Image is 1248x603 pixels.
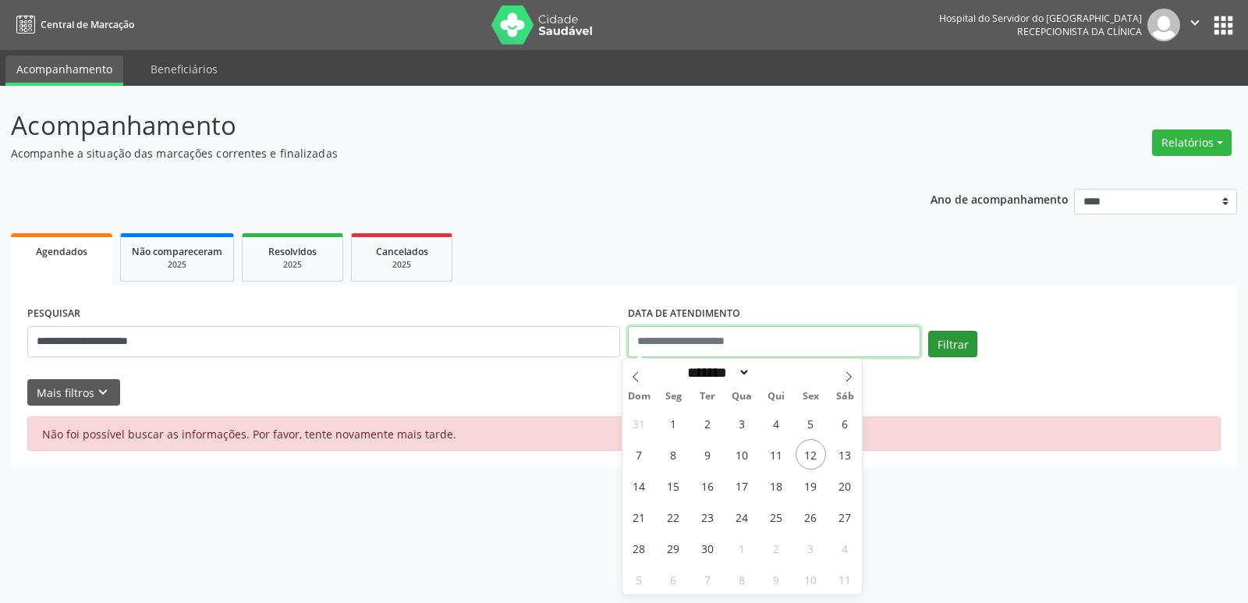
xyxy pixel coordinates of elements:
[796,408,826,438] span: Setembro 5, 2025
[830,439,860,470] span: Setembro 13, 2025
[624,502,654,532] span: Setembro 21, 2025
[624,470,654,501] span: Setembro 14, 2025
[727,408,757,438] span: Setembro 3, 2025
[761,470,792,501] span: Setembro 18, 2025
[761,439,792,470] span: Setembro 11, 2025
[658,439,689,470] span: Setembro 8, 2025
[693,533,723,563] span: Setembro 30, 2025
[253,259,331,271] div: 2025
[796,470,826,501] span: Setembro 19, 2025
[727,564,757,594] span: Outubro 8, 2025
[759,392,793,402] span: Qui
[94,384,112,401] i: keyboard_arrow_down
[27,379,120,406] button: Mais filtroskeyboard_arrow_down
[1186,14,1204,31] i: 
[693,439,723,470] span: Setembro 9, 2025
[658,564,689,594] span: Outubro 6, 2025
[1210,12,1237,39] button: apps
[830,564,860,594] span: Outubro 11, 2025
[132,245,222,258] span: Não compareceram
[682,364,751,381] select: Month
[725,392,759,402] span: Qua
[624,439,654,470] span: Setembro 7, 2025
[11,145,869,161] p: Acompanhe a situação das marcações correntes e finalizadas
[796,533,826,563] span: Outubro 3, 2025
[658,502,689,532] span: Setembro 22, 2025
[363,259,441,271] div: 2025
[41,18,134,31] span: Central de Marcação
[727,533,757,563] span: Outubro 1, 2025
[5,55,123,86] a: Acompanhamento
[36,245,87,258] span: Agendados
[624,564,654,594] span: Outubro 5, 2025
[939,12,1142,25] div: Hospital do Servidor do [GEOGRAPHIC_DATA]
[1017,25,1142,38] span: Recepcionista da clínica
[693,470,723,501] span: Setembro 16, 2025
[27,417,1221,451] div: Não foi possível buscar as informações. Por favor, tente novamente mais tarde.
[140,55,229,83] a: Beneficiários
[796,502,826,532] span: Setembro 26, 2025
[796,439,826,470] span: Setembro 12, 2025
[830,533,860,563] span: Outubro 4, 2025
[761,408,792,438] span: Setembro 4, 2025
[761,533,792,563] span: Outubro 2, 2025
[727,470,757,501] span: Setembro 17, 2025
[628,302,740,326] label: DATA DE ATENDIMENTO
[268,245,317,258] span: Resolvidos
[658,533,689,563] span: Setembro 29, 2025
[1180,9,1210,41] button: 
[761,502,792,532] span: Setembro 25, 2025
[727,439,757,470] span: Setembro 10, 2025
[1147,9,1180,41] img: img
[693,502,723,532] span: Setembro 23, 2025
[761,564,792,594] span: Outubro 9, 2025
[11,12,134,37] a: Central de Marcação
[830,408,860,438] span: Setembro 6, 2025
[132,259,222,271] div: 2025
[27,302,80,326] label: PESQUISAR
[624,533,654,563] span: Setembro 28, 2025
[658,470,689,501] span: Setembro 15, 2025
[11,106,869,145] p: Acompanhamento
[658,408,689,438] span: Setembro 1, 2025
[830,470,860,501] span: Setembro 20, 2025
[693,564,723,594] span: Outubro 7, 2025
[656,392,690,402] span: Seg
[727,502,757,532] span: Setembro 24, 2025
[622,392,657,402] span: Dom
[624,408,654,438] span: Agosto 31, 2025
[690,392,725,402] span: Ter
[693,408,723,438] span: Setembro 2, 2025
[931,189,1069,208] p: Ano de acompanhamento
[928,331,977,357] button: Filtrar
[796,564,826,594] span: Outubro 10, 2025
[793,392,828,402] span: Sex
[376,245,428,258] span: Cancelados
[828,392,862,402] span: Sáb
[750,364,802,381] input: Year
[1152,129,1232,156] button: Relatórios
[830,502,860,532] span: Setembro 27, 2025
